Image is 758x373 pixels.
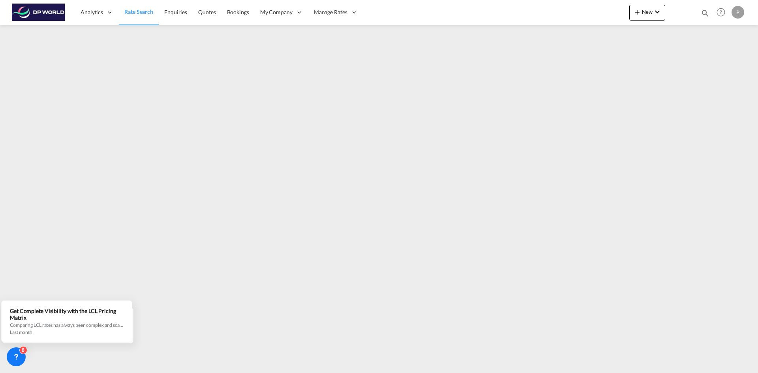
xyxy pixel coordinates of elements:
[632,7,642,17] md-icon: icon-plus 400-fg
[632,9,662,15] span: New
[714,6,728,19] span: Help
[653,7,662,17] md-icon: icon-chevron-down
[198,9,216,15] span: Quotes
[227,9,249,15] span: Bookings
[732,6,744,19] div: P
[81,8,103,16] span: Analytics
[164,9,187,15] span: Enquiries
[12,4,65,21] img: c08ca190194411f088ed0f3ba295208c.png
[629,5,665,21] button: icon-plus 400-fgNewicon-chevron-down
[124,8,153,15] span: Rate Search
[260,8,293,16] span: My Company
[314,8,347,16] span: Manage Rates
[701,9,709,21] div: icon-magnify
[701,9,709,17] md-icon: icon-magnify
[714,6,732,20] div: Help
